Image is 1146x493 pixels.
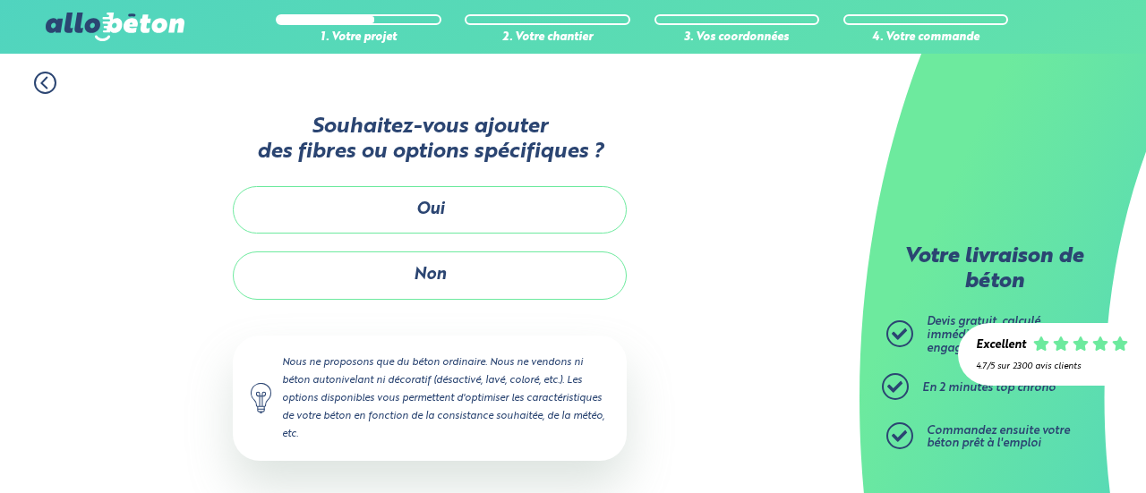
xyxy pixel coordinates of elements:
[976,339,1026,353] div: Excellent
[976,361,1128,371] div: 4.7/5 sur 2300 avis clients
[233,251,627,299] button: Non
[891,245,1097,294] p: Votre livraison de béton
[927,425,1070,450] span: Commandez ensuite votre béton prêt à l'emploi
[233,336,627,462] div: Nous ne proposons que du béton ordinaire. Nous ne vendons ni béton autonivelant ni décoratif (dés...
[843,31,1009,45] div: 4. Votre commande
[46,13,184,41] img: allobéton
[233,186,627,234] button: Oui
[465,31,630,45] div: 2. Votre chantier
[927,316,1056,353] span: Devis gratuit, calculé immédiatement et sans engagement
[654,31,820,45] div: 3. Vos coordonnées
[987,423,1126,473] iframe: Help widget launcher
[233,115,627,165] p: Souhaitez-vous ajouter des fibres ou options spécifiques ?
[922,382,1056,394] span: En 2 minutes top chrono
[276,31,441,45] div: 1. Votre projet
